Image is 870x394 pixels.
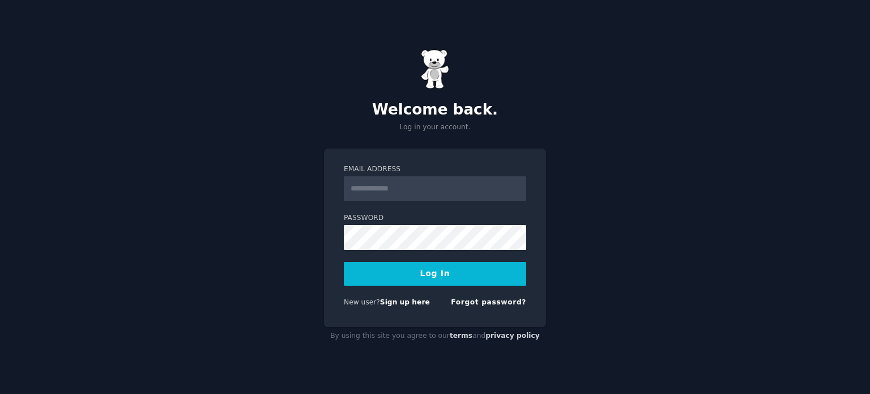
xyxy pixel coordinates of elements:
[450,332,472,340] a: terms
[485,332,540,340] a: privacy policy
[324,101,546,119] h2: Welcome back.
[380,298,430,306] a: Sign up here
[324,122,546,133] p: Log in your account.
[344,262,526,286] button: Log In
[344,298,380,306] span: New user?
[421,49,449,89] img: Gummy Bear
[451,298,526,306] a: Forgot password?
[324,327,546,345] div: By using this site you agree to our and
[344,213,526,223] label: Password
[344,164,526,175] label: Email Address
